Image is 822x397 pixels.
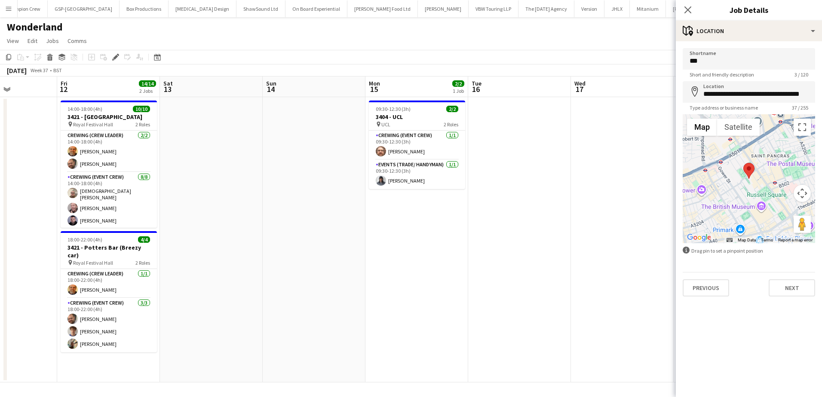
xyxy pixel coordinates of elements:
[676,21,822,41] div: Location
[64,35,90,46] a: Comms
[683,279,729,296] button: Previous
[53,67,62,73] div: BST
[7,21,63,34] h1: Wonderland
[761,238,773,242] a: Terms (opens in new tab)
[24,35,41,46] a: Edit
[727,237,733,243] button: Keyboard shortcuts
[285,0,347,17] button: On Board Experiential
[48,0,120,17] button: GSP-[GEOGRAPHIC_DATA]
[769,279,815,296] button: Next
[676,4,822,15] h3: Job Details
[778,238,813,242] a: Report a map error
[794,216,811,233] button: Drag Pegman onto the map to open Street View
[236,0,285,17] button: ShawSound Ltd
[120,0,169,17] button: Box Productions
[3,35,22,46] a: View
[469,0,518,17] button: VBW Touring LLP
[7,37,19,45] span: View
[738,237,756,243] button: Map Data
[518,0,574,17] button: The [DATE] Agency
[28,37,37,45] span: Edit
[43,35,62,46] a: Jobs
[683,247,815,255] div: Drag pin to set a pinpoint position
[28,67,50,73] span: Week 37
[46,37,59,45] span: Jobs
[785,104,815,111] span: 37 / 255
[685,232,713,243] a: Open this area in Google Maps (opens a new window)
[794,119,811,136] button: Toggle fullscreen view
[683,104,765,111] span: Type address or business name
[574,0,604,17] button: Version
[685,232,713,243] img: Google
[687,119,717,136] button: Show street map
[794,185,811,202] button: Map camera controls
[683,71,761,78] span: Short and friendly description
[788,71,815,78] span: 3 / 120
[630,0,666,17] button: Mitanium
[347,0,418,17] button: [PERSON_NAME] Food Ltd
[169,0,236,17] button: [MEDICAL_DATA] Design
[67,37,87,45] span: Comms
[7,66,27,75] div: [DATE]
[604,0,630,17] button: JHLX
[666,0,764,17] button: [PERSON_NAME] and [PERSON_NAME]
[717,119,760,136] button: Show satellite imagery
[418,0,469,17] button: [PERSON_NAME]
